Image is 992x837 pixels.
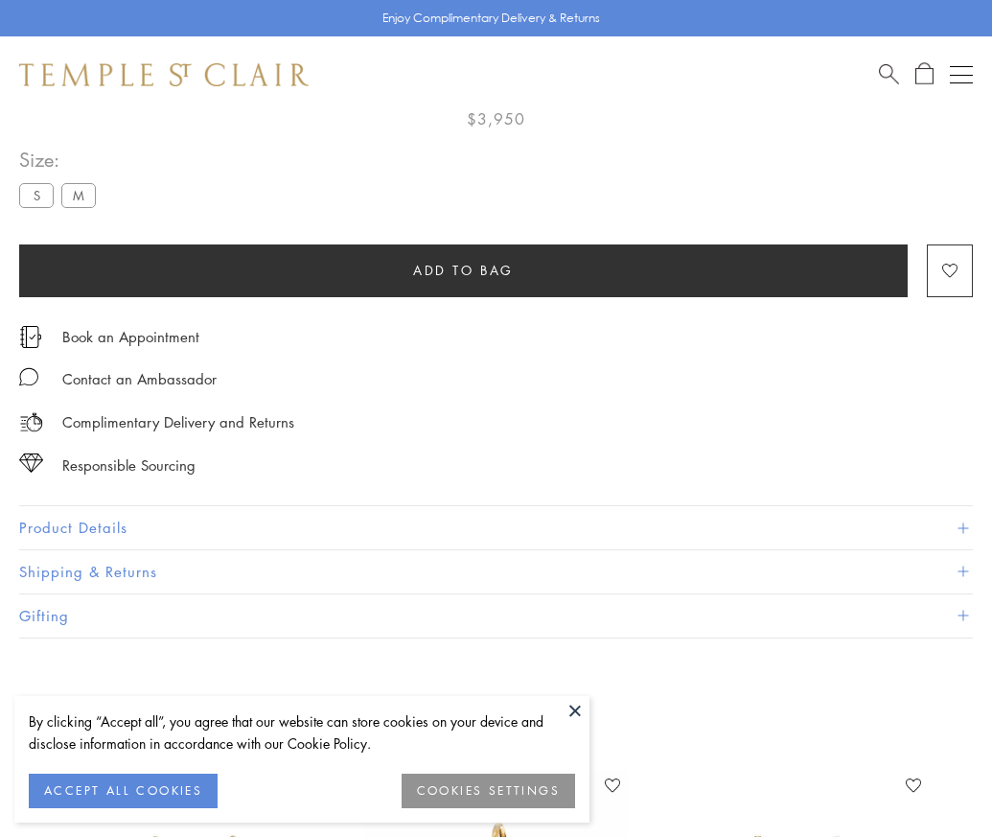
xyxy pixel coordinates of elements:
a: Search [879,62,899,86]
span: Add to bag [413,260,514,281]
label: S [19,183,54,207]
label: M [61,183,96,207]
button: Product Details [19,506,973,549]
a: Open Shopping Bag [915,62,934,86]
div: Contact an Ambassador [62,367,217,391]
div: By clicking “Accept all”, you agree that our website can store cookies on your device and disclos... [29,710,575,755]
button: COOKIES SETTINGS [402,774,575,808]
button: Open navigation [950,63,973,86]
img: MessageIcon-01_2.svg [19,367,38,386]
img: Temple St. Clair [19,63,309,86]
p: Enjoy Complimentary Delivery & Returns [382,9,600,28]
span: $3,950 [467,106,525,131]
img: icon_delivery.svg [19,410,43,434]
button: Shipping & Returns [19,550,973,593]
span: Size: [19,144,104,175]
button: Gifting [19,594,973,638]
img: icon_sourcing.svg [19,453,43,473]
button: ACCEPT ALL COOKIES [29,774,218,808]
img: icon_appointment.svg [19,326,42,348]
p: Complimentary Delivery and Returns [62,410,294,434]
div: Responsible Sourcing [62,453,196,477]
button: Add to bag [19,244,908,297]
a: Book an Appointment [62,326,199,347]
